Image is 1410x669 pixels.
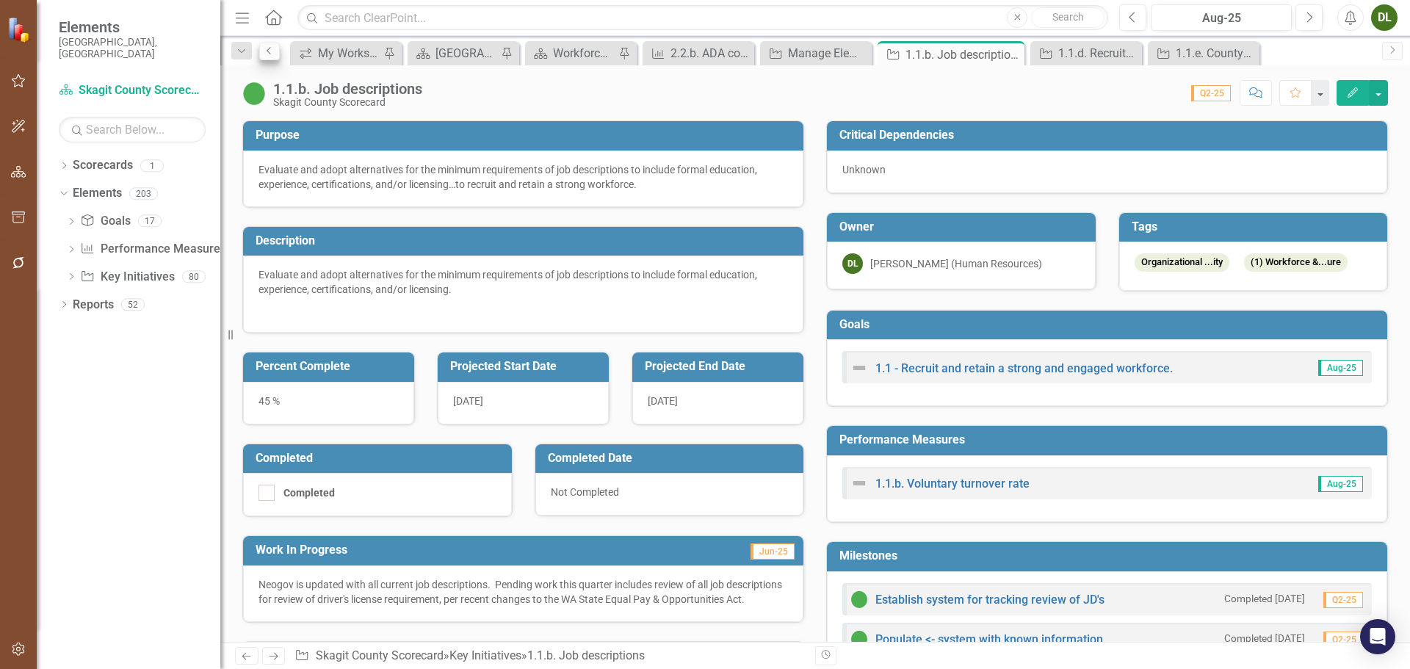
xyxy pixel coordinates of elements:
[850,474,868,492] img: Not Defined
[751,543,795,560] span: Jun-25
[553,44,615,62] div: Workforce & Culture (KFA 1) Measure Dashboard
[242,82,266,105] img: On Target
[435,44,497,62] div: [GEOGRAPHIC_DATA] Page
[450,360,601,373] h3: Projected Start Date
[1224,592,1305,606] small: Completed [DATE]
[140,159,164,172] div: 1
[411,44,497,62] a: [GEOGRAPHIC_DATA] Page
[875,477,1030,491] a: 1.1.b. Voluntary turnover rate
[1058,44,1138,62] div: 1.1.d. Recruitment program
[1135,253,1229,272] span: Organizational ...ity
[1323,632,1363,648] span: Q2-25
[1031,7,1104,28] button: Search
[1052,11,1084,23] span: Search
[875,361,1173,375] a: 1.1 - Recruit and retain a strong and engaged workforce.
[258,162,788,192] div: Evaluate and adopt alternatives for the minimum requirements of job descriptions to include forma...
[1318,360,1363,376] span: Aug-25
[875,632,1106,646] a: Populate <- system with known information.
[294,648,804,665] div: » »
[59,117,206,142] input: Search Below...
[182,270,206,283] div: 80
[80,269,174,286] a: Key Initiatives
[839,220,1088,234] h3: Owner
[645,360,796,373] h3: Projected End Date
[548,452,797,465] h3: Completed Date
[73,157,133,174] a: Scorecards
[839,549,1380,563] h3: Milestones
[648,395,678,407] span: [DATE]
[850,359,868,377] img: Not Defined
[59,18,206,36] span: Elements
[764,44,868,62] a: Manage Elements
[870,256,1042,271] div: [PERSON_NAME] (Human Resources)
[129,187,158,200] div: 203
[842,162,1372,177] div: Unknown
[59,36,206,60] small: [GEOGRAPHIC_DATA], [GEOGRAPHIC_DATA]
[7,17,33,43] img: ClearPoint Strategy
[1151,44,1256,62] a: 1.1.e. County internship program
[1151,4,1292,31] button: Aug-25
[273,81,422,97] div: 1.1.b. Job descriptions
[449,648,521,662] a: Key Initiatives
[839,433,1380,446] h3: Performance Measures
[527,648,645,662] div: 1.1.b. Job descriptions
[318,44,380,62] div: My Workspace
[59,82,206,99] a: Skagit County Scorecard
[256,452,505,465] h3: Completed
[670,44,751,62] div: 2.2.b. ADA complaints
[850,590,868,608] img: On Target
[256,129,796,142] h3: Purpose
[294,44,380,62] a: My Workspace
[1371,4,1398,31] button: DL
[258,577,788,607] p: Neogov is updated with all current job descriptions. Pending work this quarter includes review of...
[243,382,414,424] div: 45 %
[256,234,796,247] h3: Description
[80,241,225,258] a: Performance Measures
[1176,44,1256,62] div: 1.1.e. County internship program
[73,185,122,202] a: Elements
[256,360,407,373] h3: Percent Complete
[297,5,1108,31] input: Search ClearPoint...
[1360,619,1395,654] div: Open Intercom Messenger
[73,297,114,314] a: Reports
[1132,220,1381,234] h3: Tags
[80,213,130,230] a: Goals
[905,46,1021,64] div: 1.1.b. Job descriptions
[1191,85,1231,101] span: Q2-25
[839,318,1380,331] h3: Goals
[1034,44,1138,62] a: 1.1.d. Recruitment program
[529,44,615,62] a: Workforce & Culture (KFA 1) Measure Dashboard
[1244,253,1348,272] span: (1) Workforce &...ure
[138,215,162,228] div: 17
[788,44,868,62] div: Manage Elements
[258,267,788,300] p: Evaluate and adopt alternatives for the minimum requirements of job descriptions to include forma...
[842,253,863,274] div: DL
[256,543,617,557] h3: Work In Progress
[121,298,145,311] div: 52
[875,593,1104,607] a: Establish system for tracking review of JD's
[839,129,1380,142] h3: Critical Dependencies
[273,97,422,108] div: Skagit County Scorecard
[1156,10,1287,27] div: Aug-25
[1323,592,1363,608] span: Q2-25
[453,395,483,407] span: [DATE]
[1318,476,1363,492] span: Aug-25
[850,630,868,648] img: On Target
[535,473,804,516] div: Not Completed
[1224,632,1305,646] small: Completed [DATE]
[316,648,444,662] a: Skagit County Scorecard
[646,44,751,62] a: 2.2.b. ADA complaints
